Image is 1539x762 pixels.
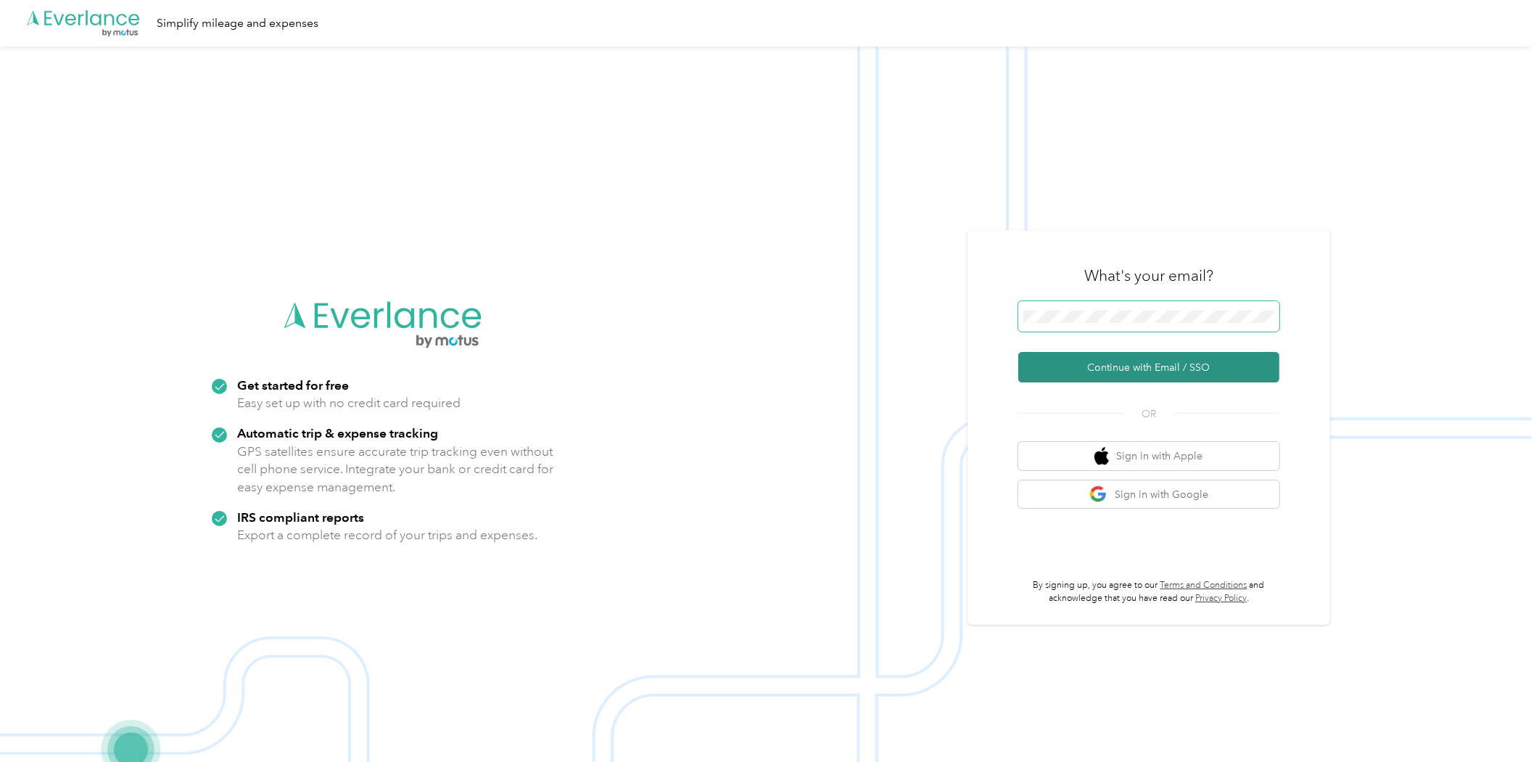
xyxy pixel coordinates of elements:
[237,526,537,544] p: Export a complete record of your trips and expenses.
[1084,266,1213,286] h3: What's your email?
[1089,486,1107,504] img: google logo
[1018,352,1279,382] button: Continue with Email / SSO
[1160,580,1247,591] a: Terms and Conditions
[237,425,438,441] strong: Automatic trip & expense tracking
[1094,447,1109,465] img: apple logo
[1018,480,1279,509] button: google logoSign in with Google
[1018,579,1279,605] p: By signing up, you agree to our and acknowledge that you have read our .
[1458,681,1539,762] iframe: Everlance-gr Chat Button Frame
[157,15,318,33] div: Simplify mileage and expenses
[237,443,554,496] p: GPS satellites ensure accurate trip tracking even without cell phone service. Integrate your bank...
[1018,442,1279,470] button: apple logoSign in with Apple
[1195,593,1247,604] a: Privacy Policy
[1123,406,1174,422] span: OR
[237,377,349,393] strong: Get started for free
[237,394,461,412] p: Easy set up with no credit card required
[237,509,364,525] strong: IRS compliant reports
